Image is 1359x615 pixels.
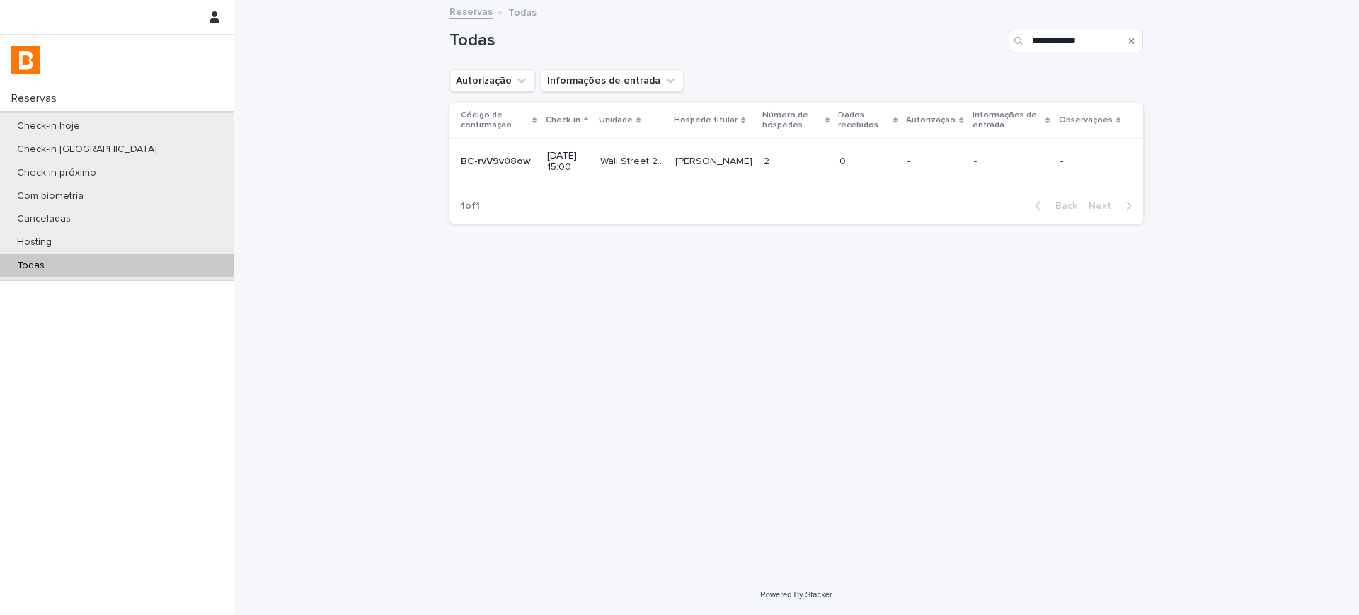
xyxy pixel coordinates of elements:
[546,113,580,128] p: Check-in
[6,167,108,179] p: Check-in próximo
[6,213,82,225] p: Canceladas
[974,156,1049,168] p: -
[461,153,534,168] p: BC-rvV9v08ow
[6,190,95,202] p: Com biometria
[838,108,890,134] p: Dados recebidos
[541,69,684,92] button: Informações de entrada
[600,153,667,168] p: Wall Street 2101
[1083,200,1143,212] button: Next
[599,113,633,128] p: Unidade
[973,108,1043,134] p: Informações de entrada
[1009,30,1143,52] input: Search
[6,144,168,156] p: Check-in [GEOGRAPHIC_DATA]
[6,120,91,132] p: Check-in hoje
[674,113,738,128] p: Hóspede titular
[839,153,849,168] p: 0
[449,189,491,224] p: 1 of 1
[449,30,1003,51] h1: Todas
[1089,201,1120,211] span: Next
[6,92,68,105] p: Reservas
[1023,200,1083,212] button: Back
[11,46,40,74] img: zVaNuJHRTjyIjT5M9Xd5
[508,4,537,19] p: Todas
[1060,156,1120,168] p: -
[675,153,755,168] p: Marden Morais
[1059,113,1113,128] p: Observações
[906,113,956,128] p: Autorização
[6,260,56,272] p: Todas
[6,236,63,248] p: Hosting
[449,69,535,92] button: Autorização
[547,150,590,174] p: [DATE] 15:00
[1047,201,1077,211] span: Back
[762,108,822,134] p: Número de hóspedes
[449,3,493,19] a: Reservas
[764,153,772,168] p: 2
[449,138,1143,185] tr: BC-rvV9v08owBC-rvV9v08ow [DATE] 15:00Wall Street 2101Wall Street 2101 [PERSON_NAME][PERSON_NAME] ...
[760,590,832,599] a: Powered By Stacker
[461,108,529,134] p: Código de confirmação
[907,156,962,168] p: -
